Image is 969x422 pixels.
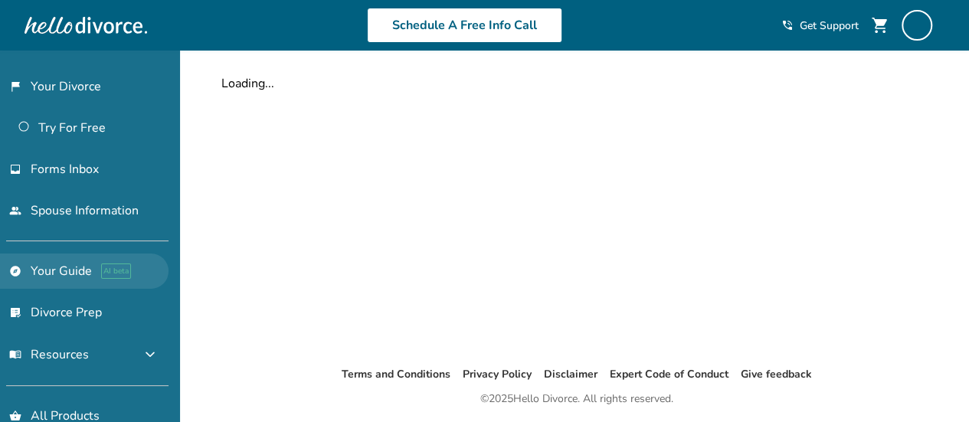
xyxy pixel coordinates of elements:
[141,345,159,364] span: expand_more
[741,365,812,384] li: Give feedback
[610,367,728,381] a: Expert Code of Conduct
[342,367,450,381] a: Terms and Conditions
[9,80,21,93] span: flag_2
[9,346,89,363] span: Resources
[463,367,532,381] a: Privacy Policy
[9,163,21,175] span: inbox
[902,10,932,41] img: Julie Konye
[101,263,131,279] span: AI beta
[871,16,889,34] span: shopping_cart
[221,75,932,92] div: Loading...
[9,348,21,361] span: menu_book
[9,410,21,422] span: shopping_basket
[781,19,794,31] span: phone_in_talk
[800,18,859,33] span: Get Support
[781,18,859,33] a: phone_in_talkGet Support
[9,265,21,277] span: explore
[9,204,21,217] span: people
[367,8,562,43] a: Schedule A Free Info Call
[480,390,673,408] div: © 2025 Hello Divorce. All rights reserved.
[31,161,99,178] span: Forms Inbox
[544,365,597,384] li: Disclaimer
[9,306,21,319] span: list_alt_check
